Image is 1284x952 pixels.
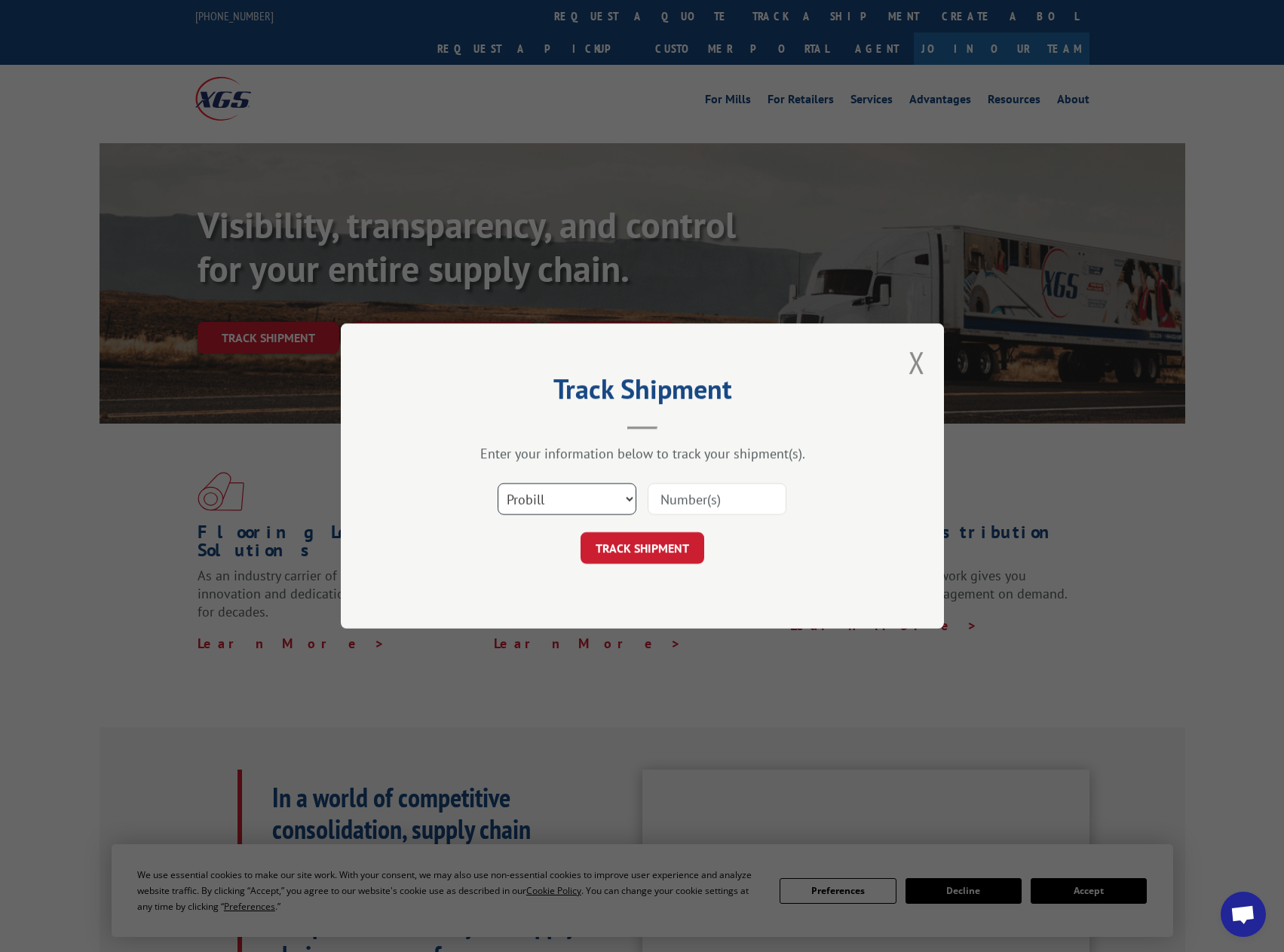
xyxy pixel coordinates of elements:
[648,483,786,515] input: Number(s)
[416,378,869,407] h2: Track Shipment
[1221,892,1266,937] div: Open chat
[581,532,704,564] button: TRACK SHIPMENT
[909,342,925,382] button: Close modal
[416,445,869,462] div: Enter your information below to track your shipment(s).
